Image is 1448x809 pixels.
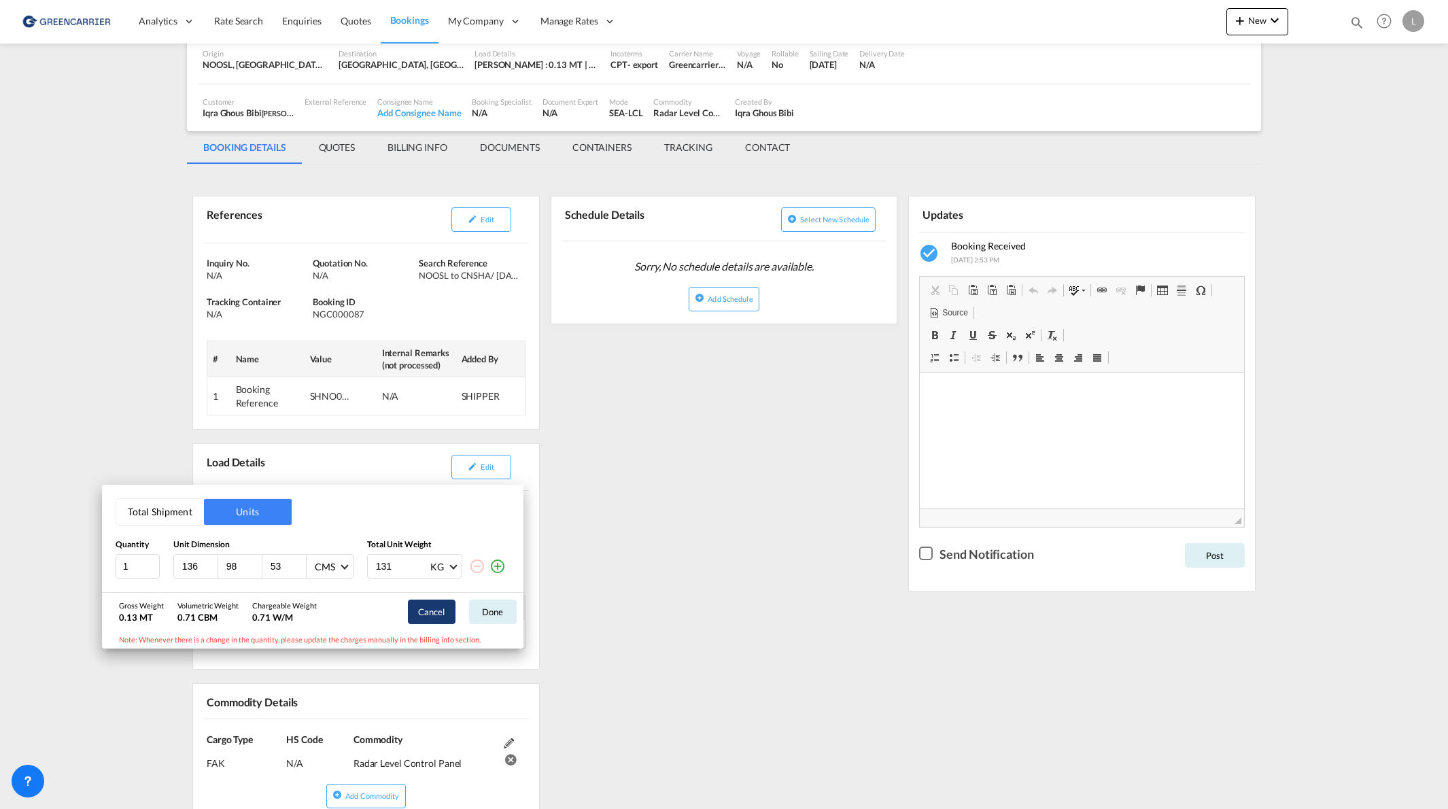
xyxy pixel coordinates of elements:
div: Chargeable Weight [252,600,317,610]
input: Enter weight [375,555,429,578]
div: CMS [315,561,335,572]
div: 0.71 W/M [252,611,317,623]
md-icon: icon-plus-circle-outline [489,558,506,574]
div: Total Unit Weight [367,539,510,551]
body: Editor, editor2 [14,14,311,28]
button: Cancel [408,600,455,624]
input: Qty [116,554,160,579]
input: W [225,560,262,572]
button: Done [469,600,517,624]
button: Total Shipment [116,499,204,525]
button: Units [204,499,292,525]
div: Volumetric Weight [177,600,239,610]
input: L [181,560,218,572]
div: Note: Whenever there is a change in the quantity, please update the charges manually in the billi... [102,631,523,648]
input: H [269,560,306,572]
md-icon: icon-minus-circle-outline [469,558,485,574]
div: 0.13 MT [119,611,164,623]
div: KG [430,561,444,572]
div: Unit Dimension [173,539,354,551]
div: 0.71 CBM [177,611,239,623]
div: Gross Weight [119,600,164,610]
div: Quantity [116,539,160,551]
